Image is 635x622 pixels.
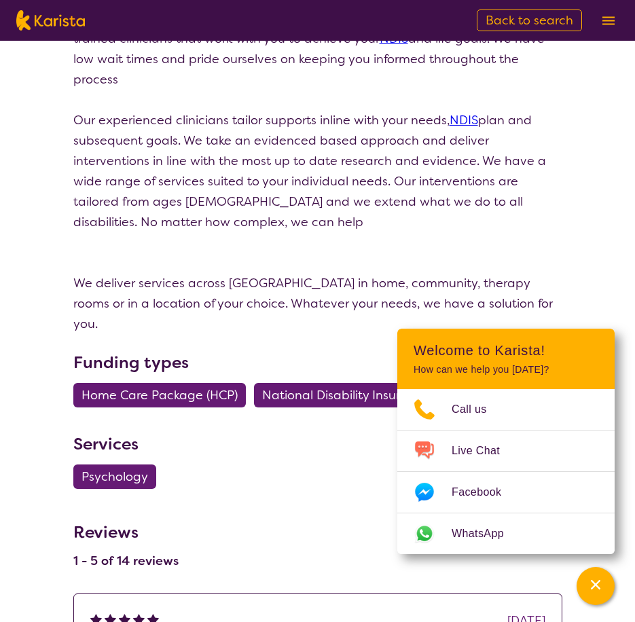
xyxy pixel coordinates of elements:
[450,112,478,128] a: NDIS
[73,432,562,456] h3: Services
[81,383,238,407] span: Home Care Package (HCP)
[452,399,503,420] span: Call us
[477,10,582,31] a: Back to search
[414,364,598,376] p: How can we help you [DATE]?
[73,387,254,403] a: Home Care Package (HCP)
[73,513,179,545] h3: Reviews
[73,273,562,334] p: We deliver services across [GEOGRAPHIC_DATA] in home, community, therapy rooms or in a location o...
[414,342,598,359] h2: Welcome to Karista!
[73,469,164,485] a: Psychology
[73,553,179,569] h4: 1 - 5 of 14 reviews
[452,441,516,461] span: Live Chat
[254,387,536,403] a: National Disability Insurance Scheme (NDIS)
[577,567,615,605] button: Channel Menu
[397,389,615,554] ul: Choose channel
[73,110,562,232] p: Our experienced clinicians tailor supports inline with your needs, plan and subsequent goals. We ...
[397,513,615,554] a: Web link opens in a new tab.
[16,10,85,31] img: Karista logo
[452,524,520,544] span: WhatsApp
[81,464,148,489] span: Psychology
[602,16,615,25] img: menu
[397,329,615,554] div: Channel Menu
[73,350,562,375] h3: Funding types
[452,482,518,502] span: Facebook
[486,12,573,29] span: Back to search
[262,383,520,407] span: National Disability Insurance Scheme (NDIS)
